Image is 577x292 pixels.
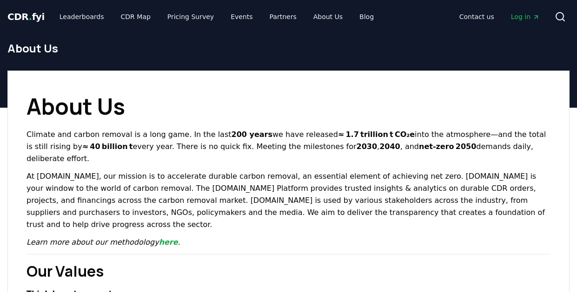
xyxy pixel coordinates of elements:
strong: net‑zero 2050 [419,142,476,151]
a: Events [223,8,260,25]
a: Leaderboards [52,8,112,25]
h2: Our Values [27,260,550,282]
a: Log in [504,8,547,25]
em: Learn more about our methodology . [27,238,180,247]
h1: About Us [27,90,550,123]
strong: ≈ 40 billion t [82,142,133,151]
span: . [29,11,32,22]
a: here [159,238,178,247]
nav: Main [452,8,547,25]
h1: About Us [7,41,570,56]
strong: ≈ 1.7 trillion t CO₂e [338,130,415,139]
strong: 2030 [357,142,378,151]
span: Log in [511,12,540,21]
a: CDR Map [113,8,158,25]
a: About Us [306,8,350,25]
p: Climate and carbon removal is a long game. In the last we have released into the atmosphere—and t... [27,129,550,165]
a: Partners [262,8,304,25]
span: CDR fyi [7,11,45,22]
a: Blog [352,8,381,25]
p: At [DOMAIN_NAME], our mission is to accelerate durable carbon removal, an essential element of ac... [27,170,550,231]
a: Pricing Survey [160,8,221,25]
a: Contact us [452,8,502,25]
strong: 2040 [379,142,400,151]
a: CDR.fyi [7,10,45,23]
strong: 200 years [232,130,272,139]
nav: Main [52,8,381,25]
